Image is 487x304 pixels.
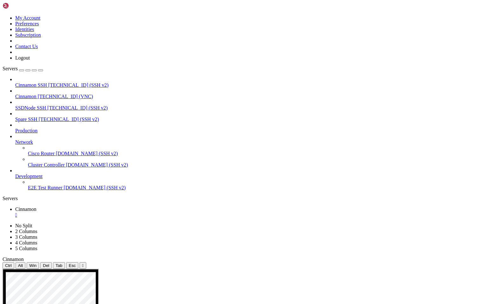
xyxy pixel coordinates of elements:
[3,196,484,201] div: Servers
[15,21,39,26] a: Preferences
[28,151,484,156] a: Cisco Router [DOMAIN_NAME] (SSH v2)
[15,168,484,191] li: Development
[3,262,14,269] button: Ctrl
[38,94,93,99] span: [TECHNICAL_ID] (VNC)
[55,263,62,268] span: Tab
[15,44,38,49] a: Contact Us
[5,263,12,268] span: Ctrl
[53,262,65,269] button: Tab
[15,99,484,111] li: SSDNode SSH [TECHNICAL_ID] (SSH v2)
[15,117,484,122] a: Spare SSH [TECHNICAL_ID] (SSH v2)
[15,32,41,38] a: Subscription
[66,162,128,168] span: [DOMAIN_NAME] (SSH v2)
[82,263,84,268] div: 
[28,151,55,156] span: Cisco Router
[28,162,65,168] span: Cluster Controller
[15,122,484,134] li: Production
[15,128,37,133] span: Production
[28,145,484,156] li: Cisco Router [DOMAIN_NAME] (SSH v2)
[15,128,484,134] a: Production
[48,82,108,88] span: [TECHNICAL_ID] (SSH v2)
[28,185,62,190] span: E2E Test Runner
[15,134,484,168] li: Network
[28,179,484,191] li: E2E Test Runner [DOMAIN_NAME] (SSH v2)
[15,82,47,88] span: Cinnamon SSH
[15,139,33,145] span: Network
[3,3,39,9] img: Shellngn
[15,105,46,111] span: SSDNode SSH
[15,117,37,122] span: Spare SSH
[15,174,42,179] span: Development
[15,27,34,32] a: Identities
[15,174,484,179] a: Development
[28,162,484,168] a: Cluster Controller [DOMAIN_NAME] (SSH v2)
[29,263,36,268] span: Win
[16,262,26,269] button: Alt
[15,246,37,251] a: 5 Columns
[3,66,18,71] span: Servers
[40,262,52,269] button: Del
[15,94,36,99] span: Cinnamon
[64,185,126,190] span: [DOMAIN_NAME] (SSH v2)
[39,117,99,122] span: [TECHNICAL_ID] (SSH v2)
[15,206,36,212] span: Cinnamon
[15,240,37,245] a: 4 Columns
[15,15,41,21] a: My Account
[15,212,484,218] a: 
[15,223,32,228] a: No Split
[15,229,37,234] a: 2 Columns
[15,82,484,88] a: Cinnamon SSH [TECHNICAL_ID] (SSH v2)
[15,94,484,99] a: Cinnamon [TECHNICAL_ID] (VNC)
[15,55,30,60] a: Logout
[15,88,484,99] li: Cinnamon [TECHNICAL_ID] (VNC)
[15,77,484,88] li: Cinnamon SSH [TECHNICAL_ID] (SSH v2)
[66,262,78,269] button: Esc
[18,263,23,268] span: Alt
[3,66,43,71] a: Servers
[47,105,107,111] span: [TECHNICAL_ID] (SSH v2)
[15,105,484,111] a: SSDNode SSH [TECHNICAL_ID] (SSH v2)
[69,263,76,268] span: Esc
[28,185,484,191] a: E2E Test Runner [DOMAIN_NAME] (SSH v2)
[15,111,484,122] li: Spare SSH [TECHNICAL_ID] (SSH v2)
[56,151,118,156] span: [DOMAIN_NAME] (SSH v2)
[27,262,39,269] button: Win
[28,156,484,168] li: Cluster Controller [DOMAIN_NAME] (SSH v2)
[3,256,24,262] span: Cinnamon
[15,139,484,145] a: Network
[80,262,86,269] button: 
[15,234,37,240] a: 3 Columns
[43,263,49,268] span: Del
[15,206,484,218] a: Cinnamon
